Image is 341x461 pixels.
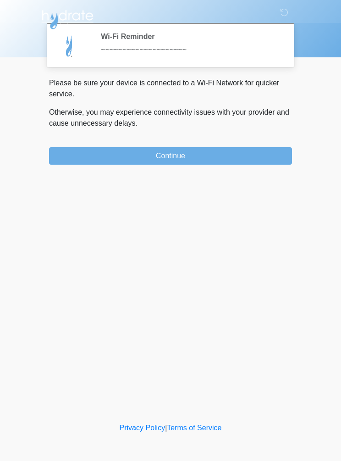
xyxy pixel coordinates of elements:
[49,147,292,165] button: Continue
[165,424,167,432] a: |
[167,424,221,432] a: Terms of Service
[49,78,292,100] p: Please be sure your device is connected to a Wi-Fi Network for quicker service.
[40,7,95,30] img: Hydrate IV Bar - Flagstaff Logo
[49,107,292,129] p: Otherwise, you may experience connectivity issues with your provider and cause unnecessary delays
[101,44,278,56] div: ~~~~~~~~~~~~~~~~~~~~
[120,424,165,432] a: Privacy Policy
[56,32,83,60] img: Agent Avatar
[136,119,137,127] span: .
